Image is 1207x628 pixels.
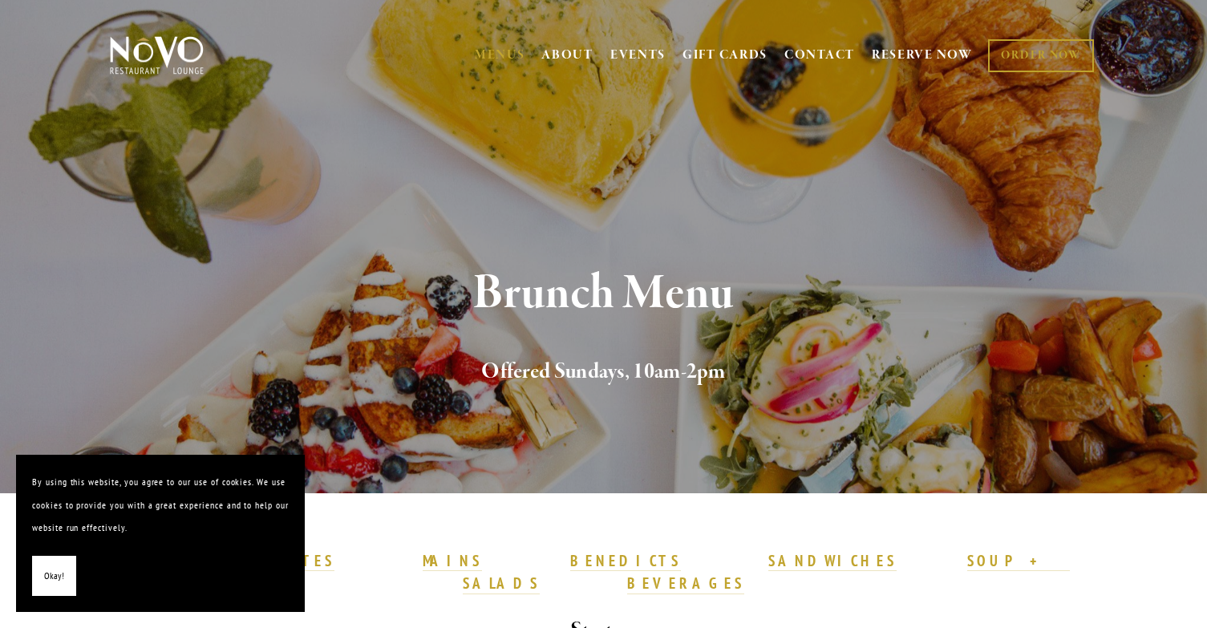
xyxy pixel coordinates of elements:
[463,551,1070,594] a: SOUP + SALADS
[610,47,666,63] a: EVENTS
[32,556,76,597] button: Okay!
[136,355,1071,389] h2: Offered Sundays, 10am-2pm
[988,39,1093,72] a: ORDER NOW
[423,551,483,570] strong: MAINS
[475,47,525,63] a: MENUS
[768,551,897,572] a: SANDWICHES
[44,565,64,588] span: Okay!
[784,40,855,71] a: CONTACT
[627,573,744,593] strong: BEVERAGES
[872,40,973,71] a: RESERVE NOW
[627,573,744,594] a: BEVERAGES
[107,35,207,75] img: Novo Restaurant &amp; Lounge
[570,551,681,572] a: BENEDICTS
[16,455,305,612] section: Cookie banner
[32,471,289,540] p: By using this website, you agree to our use of cookies. We use cookies to provide you with a grea...
[136,268,1071,320] h1: Brunch Menu
[682,40,768,71] a: GIFT CARDS
[541,47,593,63] a: ABOUT
[423,551,483,572] a: MAINS
[768,551,897,570] strong: SANDWICHES
[570,551,681,570] strong: BENEDICTS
